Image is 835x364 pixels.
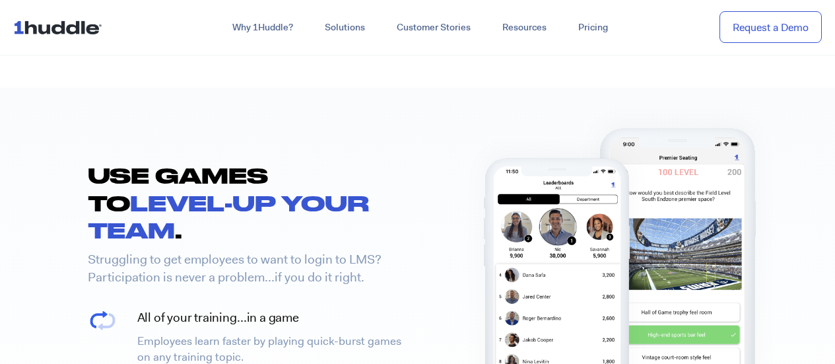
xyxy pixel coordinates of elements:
a: Solutions [309,16,381,40]
span: LEVEL-UP YOUR TEAM [88,190,370,243]
a: Resources [486,16,562,40]
a: Pricing [562,16,624,40]
h4: All of your training…in a game [137,309,411,327]
a: Request a Demo [719,11,822,44]
p: Struggling to get employees to want to login to LMS? Participation is never a problem…if you do i... [88,251,408,286]
a: Customer Stories [381,16,486,40]
h2: USE GAMES TO . [88,162,418,245]
a: Why 1Huddle? [217,16,309,40]
img: ... [13,15,108,40]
